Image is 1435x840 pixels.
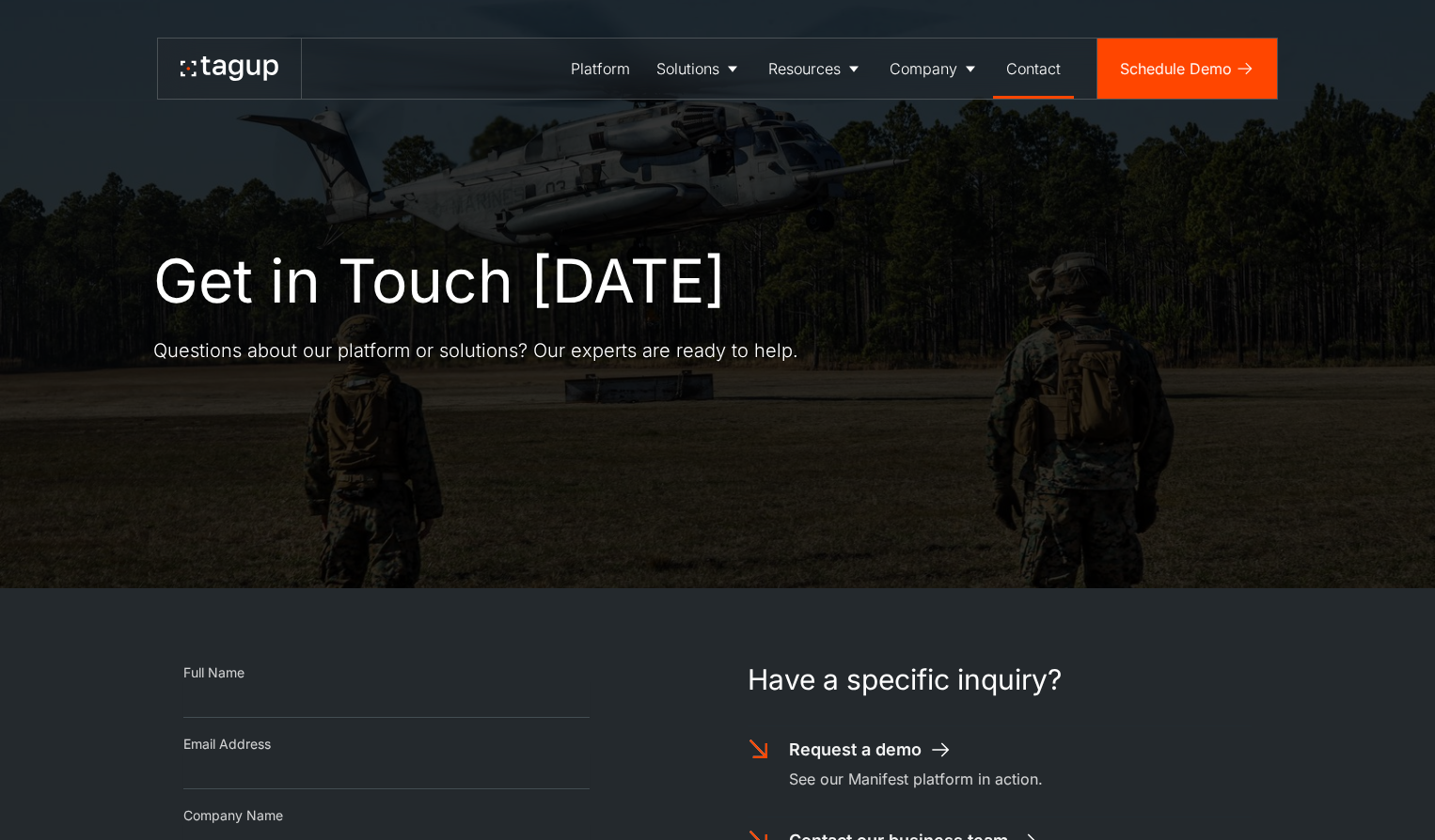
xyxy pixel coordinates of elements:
h1: Get in Touch [DATE] [153,247,726,315]
a: Schedule Demo [1097,39,1277,99]
div: Email Address [183,735,590,754]
a: Resources [755,39,876,99]
div: Contact [1006,57,1061,80]
p: Questions about our platform or solutions? Our experts are ready to help. [153,337,798,364]
div: See our Manifest platform in action. [789,768,1043,790]
div: Request a demo [789,738,922,762]
div: Schedule Demo [1120,57,1232,80]
a: Platform [558,39,643,99]
a: Company [876,39,993,99]
div: Full Name [183,663,590,682]
a: Request a demo [789,738,953,762]
div: Company [890,57,957,80]
a: Contact [993,39,1074,99]
a: Solutions [643,39,755,99]
div: Company Name [183,806,590,825]
h1: Have a specific inquiry? [748,663,1252,696]
div: Resources [768,57,841,80]
div: Platform [571,57,630,80]
div: Solutions [656,57,719,80]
